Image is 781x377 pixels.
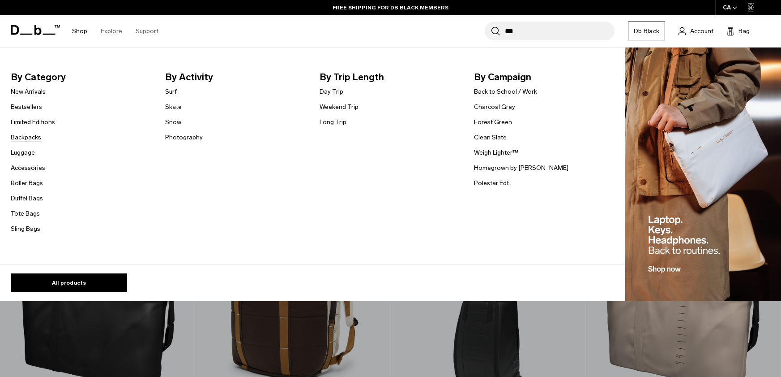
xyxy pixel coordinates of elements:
[474,133,507,142] a: Clean Slate
[474,163,568,173] a: Homegrown by [PERSON_NAME]
[320,102,358,112] a: Weekend Trip
[165,87,177,96] a: Surf
[474,178,510,188] a: Polestar Edt.
[11,178,43,188] a: Roller Bags
[65,15,165,47] nav: Main Navigation
[738,26,750,36] span: Bag
[727,26,750,36] button: Bag
[11,273,127,292] a: All products
[165,102,182,112] a: Skate
[625,48,781,301] img: Db
[11,148,35,157] a: Luggage
[11,102,42,112] a: Bestsellers
[474,70,614,84] span: By Campaign
[474,102,515,112] a: Charcoal Grey
[11,194,43,203] a: Duffel Bags
[136,15,158,47] a: Support
[11,87,46,96] a: New Arrivals
[72,15,87,47] a: Shop
[165,70,305,84] span: By Activity
[11,163,45,173] a: Accessories
[474,87,537,96] a: Back to School / Work
[320,87,343,96] a: Day Trip
[11,117,55,127] a: Limited Editions
[320,117,346,127] a: Long Trip
[474,117,512,127] a: Forest Green
[165,117,181,127] a: Snow
[333,4,448,12] a: FREE SHIPPING FOR DB BLACK MEMBERS
[11,209,40,218] a: Tote Bags
[101,15,122,47] a: Explore
[690,26,713,36] span: Account
[11,133,41,142] a: Backpacks
[11,70,151,84] span: By Category
[474,148,518,157] a: Weigh Lighter™
[628,22,665,40] a: Db Black
[11,224,40,234] a: Sling Bags
[679,26,713,36] a: Account
[165,133,203,142] a: Photography
[320,70,460,84] span: By Trip Length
